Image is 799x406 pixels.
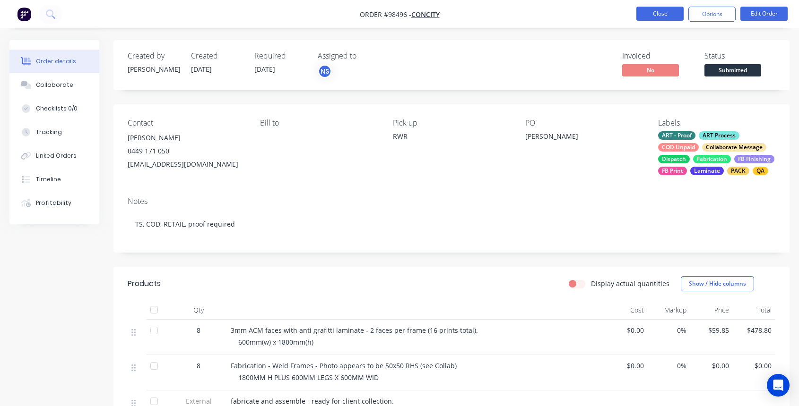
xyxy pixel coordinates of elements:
button: Order details [9,50,99,73]
span: $0.00 [694,361,729,371]
div: [PERSON_NAME] [525,131,643,144]
button: Edit Order [740,7,788,21]
div: FB Print [658,167,687,175]
span: $0.00 [737,361,772,371]
div: ART Process [699,131,739,140]
div: Collaborate [36,81,73,89]
div: Open Intercom Messenger [767,374,790,397]
button: Tracking [9,120,99,144]
div: Notes [128,197,775,206]
div: Invoiced [622,51,693,60]
div: ART - Proof [658,131,695,140]
div: Created by [128,51,180,60]
div: PACK [727,167,749,175]
button: Submitted [704,64,761,78]
div: Qty [170,301,227,320]
div: RWR [393,131,510,141]
div: Total [733,301,775,320]
span: 600mm(w) x 1800mm(h) [238,338,313,347]
button: Profitability [9,191,99,215]
div: Timeline [36,175,61,184]
div: Collaborate Message [702,143,766,152]
button: Checklists 0/0 [9,97,99,120]
button: NS [318,64,332,78]
label: Display actual quantities [591,279,669,288]
div: Price [690,301,733,320]
div: [PERSON_NAME] [128,131,245,144]
div: Labels [658,118,775,127]
div: QA [753,167,768,175]
div: Checklists 0/0 [36,104,78,113]
span: $59.85 [694,325,729,335]
div: Required [254,51,306,60]
div: COD Unpaid [658,143,699,152]
span: 8 [197,361,200,371]
span: 0% [651,361,686,371]
div: TS, COD, RETAIL, proof required [128,210,775,238]
div: Linked Orders [36,152,77,160]
span: $0.00 [609,361,644,371]
div: [PERSON_NAME]0449 171 050[EMAIL_ADDRESS][DOMAIN_NAME] [128,131,245,171]
button: Collaborate [9,73,99,97]
div: Products [128,278,161,289]
div: PO [525,118,643,127]
div: Profitability [36,199,71,207]
button: Options [688,7,736,22]
div: FB Finishing [734,155,774,163]
button: Timeline [9,168,99,191]
div: Order details [36,57,76,66]
span: No [622,64,679,76]
span: 3mm ACM faces with anti grafitti laminate - 2 faces per frame (16 prints total). [231,326,478,335]
button: Close [636,7,684,21]
span: 1800MM H PLUS 600MM LEGS X 600MM WID [238,373,379,382]
div: Laminate [690,167,724,175]
div: Dispatch [658,155,690,163]
div: 0449 171 050 [128,144,245,158]
div: Contact [128,118,245,127]
span: [DATE] [254,65,275,74]
div: Created [191,51,243,60]
span: 8 [197,325,200,335]
div: Tracking [36,128,62,136]
button: Show / Hide columns [681,276,754,291]
div: Assigned to [318,51,412,60]
span: fabricate and assemble - ready for client collection. [231,397,394,406]
div: Fabrication [693,155,731,163]
span: 0% [651,325,686,335]
div: Pick up [393,118,510,127]
span: Submitted [704,64,761,76]
div: Status [704,51,775,60]
span: [DATE] [191,65,212,74]
a: CONCITY [411,10,440,19]
div: [EMAIL_ADDRESS][DOMAIN_NAME] [128,158,245,171]
img: Factory [17,7,31,21]
div: [PERSON_NAME] [128,64,180,74]
div: Bill to [260,118,377,127]
span: Order #98496 - [360,10,411,19]
span: Fabrication - Weld Frames - Photo appears to be 50x50 RHS (see Collab) [231,361,457,370]
button: Linked Orders [9,144,99,168]
span: $478.80 [737,325,772,335]
div: Markup [648,301,690,320]
div: Cost [605,301,648,320]
span: External [174,396,223,406]
span: $0.00 [609,325,644,335]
